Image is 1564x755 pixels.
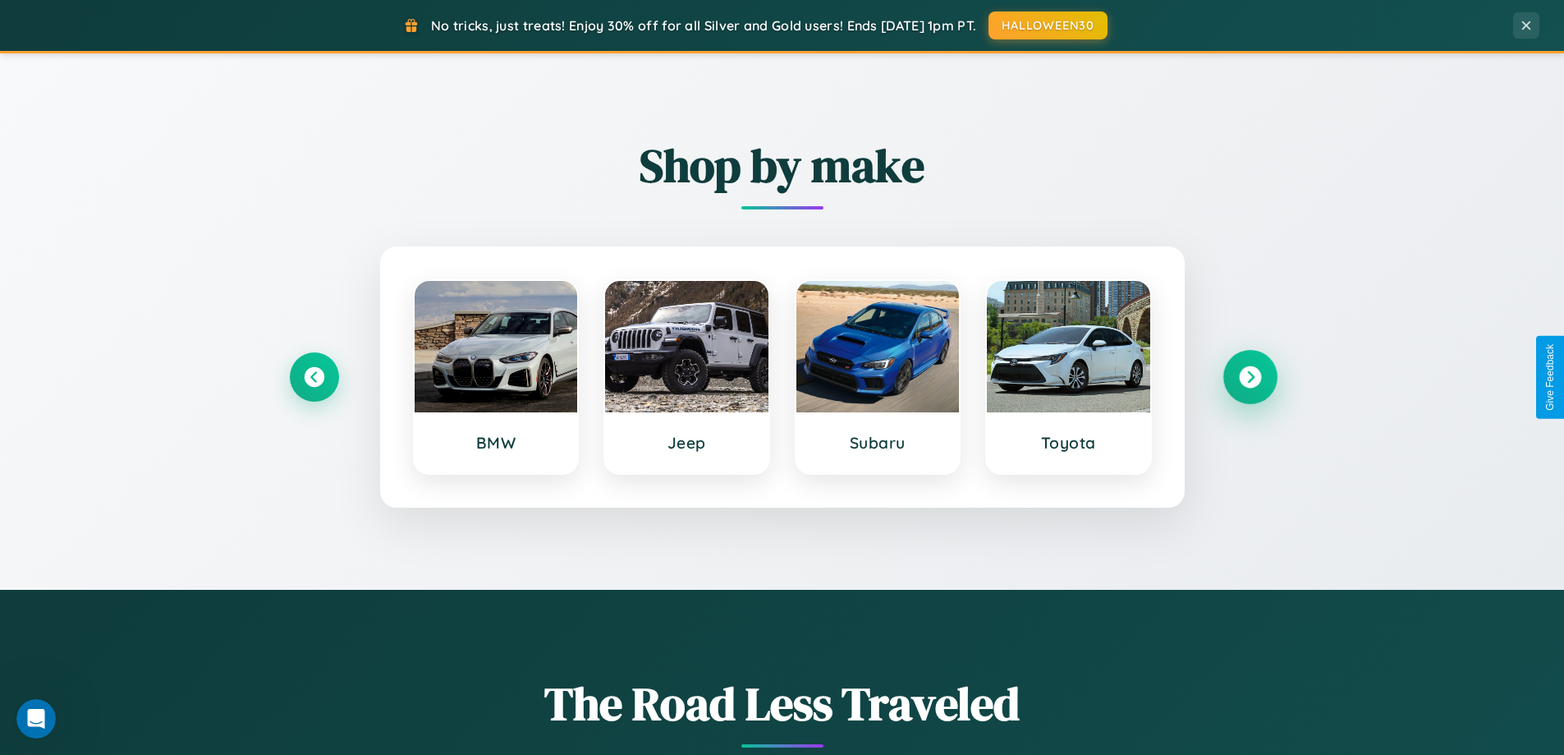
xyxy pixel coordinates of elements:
h1: The Road Less Traveled [290,672,1275,735]
span: No tricks, just treats! Enjoy 30% off for all Silver and Gold users! Ends [DATE] 1pm PT. [431,17,976,34]
div: Give Feedback [1544,344,1556,411]
h3: BMW [431,433,562,453]
button: HALLOWEEN30 [988,12,1108,39]
h2: Shop by make [290,134,1275,197]
h3: Toyota [1003,433,1134,453]
h3: Subaru [813,433,943,453]
h3: Jeep [621,433,752,453]
iframe: Intercom live chat [16,699,56,739]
